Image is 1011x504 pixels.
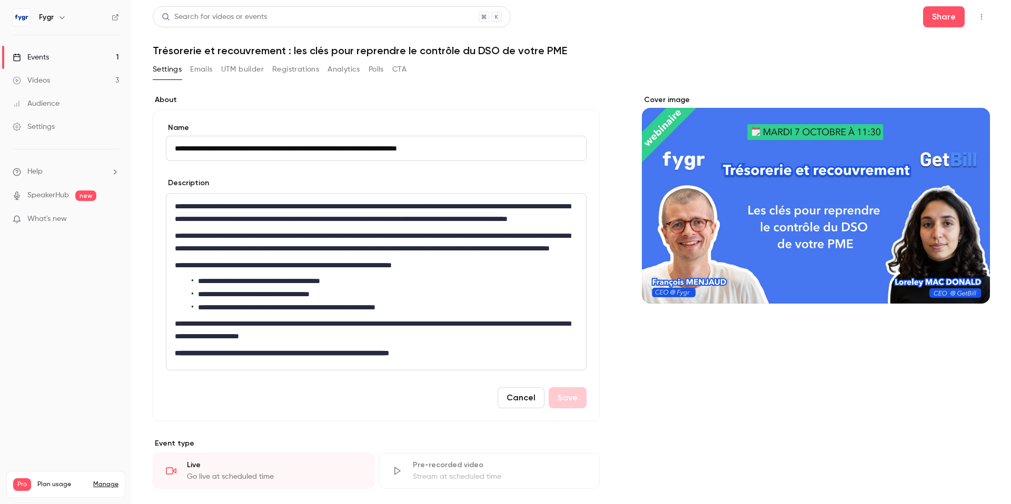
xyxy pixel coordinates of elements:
[413,471,587,482] div: Stream at scheduled time
[13,75,50,86] div: Videos
[37,480,87,489] span: Plan usage
[13,478,31,491] span: Pro
[27,214,67,225] span: What's new
[166,193,587,370] section: description
[187,471,361,482] div: Go live at scheduled time
[642,95,990,304] section: Cover image
[166,194,586,370] div: editor
[162,12,267,23] div: Search for videos or events
[272,61,319,78] button: Registrations
[328,61,360,78] button: Analytics
[392,61,407,78] button: CTA
[153,95,600,105] label: About
[106,215,119,224] iframe: Noticeable Trigger
[153,438,600,449] p: Event type
[75,190,96,201] span: new
[153,61,182,78] button: Settings
[27,166,43,177] span: Help
[187,460,361,470] div: Live
[498,387,544,408] button: Cancel
[221,61,264,78] button: UTM builder
[153,44,990,57] h1: Trésorerie et recouvrement : les clés pour reprendre le contrôle du DSO de votre PME
[166,123,587,133] label: Name
[153,453,374,489] div: LiveGo live at scheduled time
[13,9,30,26] img: Fygr
[13,166,119,177] li: help-dropdown-opener
[39,12,54,23] h6: Fygr
[13,98,60,109] div: Audience
[923,6,965,27] button: Share
[642,95,990,105] label: Cover image
[379,453,600,489] div: Pre-recorded videoStream at scheduled time
[93,480,118,489] a: Manage
[369,61,384,78] button: Polls
[13,122,55,132] div: Settings
[13,52,49,63] div: Events
[413,460,587,470] div: Pre-recorded video
[190,61,212,78] button: Emails
[27,190,69,201] a: SpeakerHub
[166,178,209,188] label: Description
